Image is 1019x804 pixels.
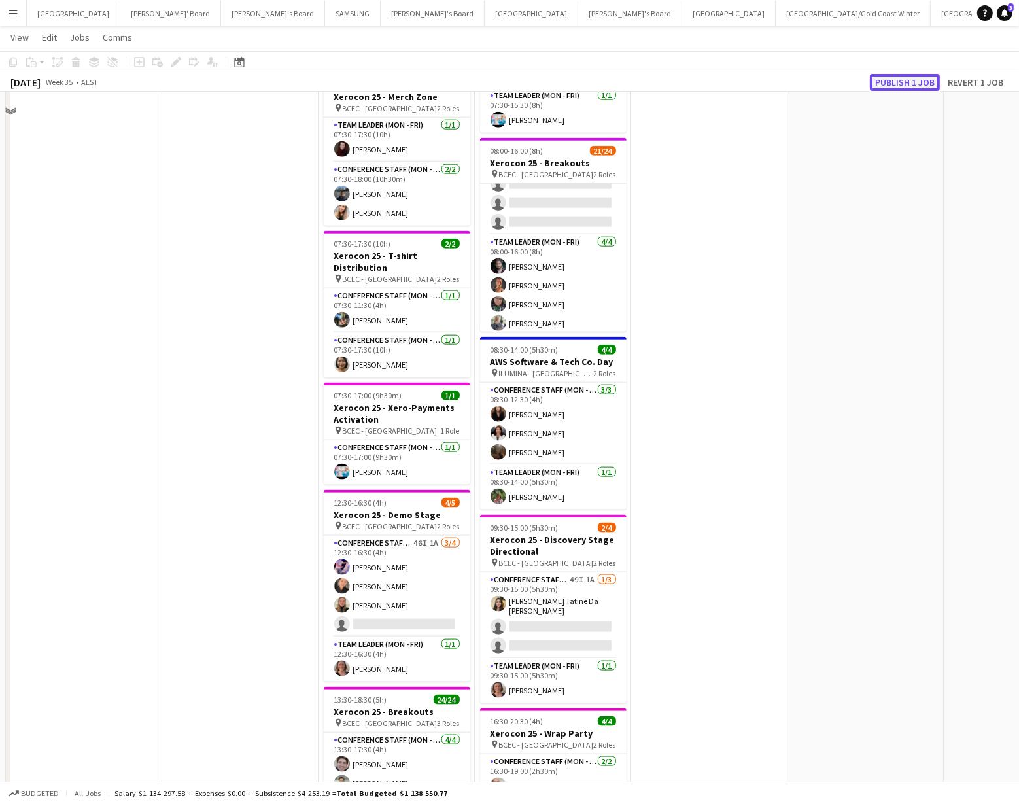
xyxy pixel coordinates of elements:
span: 2 Roles [438,521,460,531]
span: Week 35 [43,77,76,87]
a: Comms [97,29,137,46]
app-card-role: Team Leader (Mon - Fri)1/107:30-15:30 (8h)[PERSON_NAME] [480,88,627,133]
span: 12:30-16:30 (4h) [334,498,387,508]
span: Total Budgeted $1 138 550.77 [336,788,447,798]
span: 1/1 [441,391,460,400]
app-card-role: Conference Staff (Mon - Fri)49I1A1/309:30-15:00 (5h30m)[PERSON_NAME] Tatine Da [PERSON_NAME] [PER... [480,572,627,659]
h3: AWS Software & Tech Co. Day [480,356,627,368]
span: 2 Roles [594,368,616,378]
span: 2 Roles [438,274,460,284]
span: 08:00-16:00 (8h) [491,146,544,156]
span: All jobs [72,788,103,798]
span: View [10,31,29,43]
span: BCEC - [GEOGRAPHIC_DATA] [499,558,594,568]
div: AEST [81,77,98,87]
span: ILUMINA - [GEOGRAPHIC_DATA] [499,368,594,378]
app-card-role: Team Leader (Mon - Fri)4/408:00-16:00 (8h)[PERSON_NAME][PERSON_NAME][PERSON_NAME][PERSON_NAME] [480,235,627,336]
button: Budgeted [7,786,61,801]
span: Comms [103,31,132,43]
a: View [5,29,34,46]
span: 2 Roles [594,740,616,750]
span: BCEC - [GEOGRAPHIC_DATA] [343,426,438,436]
span: 24/24 [434,695,460,705]
span: 08:30-14:00 (5h30m) [491,345,559,355]
span: BCEC - [GEOGRAPHIC_DATA] [343,103,438,113]
button: [GEOGRAPHIC_DATA] [682,1,776,26]
span: 3 [1008,3,1014,12]
a: Jobs [65,29,95,46]
span: 2 Roles [594,169,616,179]
span: 16:30-20:30 (4h) [491,716,544,726]
button: [PERSON_NAME]'s Board [381,1,485,26]
h3: Xerocon 25 - Breakouts [480,157,627,169]
button: [GEOGRAPHIC_DATA] [27,1,120,26]
button: [GEOGRAPHIC_DATA] [485,1,578,26]
h3: Xerocon 25 - Demo Stage [324,509,470,521]
span: BCEC - [GEOGRAPHIC_DATA] [499,169,594,179]
h3: Xerocon 25 - Wrap Party [480,727,627,739]
app-job-card: 07:30-17:00 (9h30m)1/1Xerocon 25 - Xero-Payments Activation BCEC - [GEOGRAPHIC_DATA]1 RoleConfere... [324,383,470,485]
h3: Xerocon 25 - Xero-Payments Activation [324,402,470,425]
span: 4/4 [598,716,616,726]
div: [DATE] [10,76,41,89]
span: 2/4 [598,523,616,533]
app-card-role: Conference Staff (Mon - Fri)1/107:30-11:30 (4h)[PERSON_NAME] [324,288,470,333]
app-job-card: 08:00-16:00 (8h)21/24Xerocon 25 - Breakouts BCEC - [GEOGRAPHIC_DATA]2 Roles[PERSON_NAME][PERSON_N... [480,138,627,332]
app-card-role: Team Leader (Mon - Fri)1/109:30-15:00 (5h30m)[PERSON_NAME] [480,659,627,703]
app-card-role: Team Leader (Mon - Fri)1/107:30-17:30 (10h)[PERSON_NAME] [324,118,470,162]
app-job-card: 07:30-18:00 (10h30m)3/3Xerocon 25 - Merch Zone BCEC - [GEOGRAPHIC_DATA]2 RolesTeam Leader (Mon - ... [324,72,470,226]
span: 2 Roles [438,103,460,113]
app-card-role: Conference Staff (Mon - Fri)2/207:30-18:00 (10h30m)[PERSON_NAME][PERSON_NAME] [324,162,470,226]
span: 13:30-18:30 (5h) [334,695,387,705]
button: Revert 1 job [942,74,1009,91]
h3: Xerocon 25 - Discovery Stage Directional [480,534,627,557]
span: 3 Roles [438,718,460,728]
app-job-card: 08:30-14:00 (5h30m)4/4AWS Software & Tech Co. Day ILUMINA - [GEOGRAPHIC_DATA]2 RolesConference St... [480,337,627,510]
button: [PERSON_NAME]' Board [120,1,221,26]
span: 1 Role [441,426,460,436]
span: BCEC - [GEOGRAPHIC_DATA] [343,274,438,284]
div: Salary $1 134 297.58 + Expenses $0.00 + Subsistence $4 253.19 = [114,788,447,798]
span: Jobs [70,31,90,43]
app-card-role: Conference Staff (Mon - Fri)3/308:30-12:30 (4h)[PERSON_NAME][PERSON_NAME][PERSON_NAME] [480,383,627,465]
span: Budgeted [21,789,59,798]
span: 09:30-15:00 (5h30m) [491,523,559,533]
app-job-card: 09:30-15:00 (5h30m)2/4Xerocon 25 - Discovery Stage Directional BCEC - [GEOGRAPHIC_DATA]2 RolesCon... [480,515,627,703]
button: Publish 1 job [870,74,940,91]
h3: Xerocon 25 - Breakouts [324,706,470,718]
span: 07:30-17:30 (10h) [334,239,391,249]
app-card-role: Team Leader (Mon - Fri)1/112:30-16:30 (4h)[PERSON_NAME] [324,637,470,682]
h3: Xerocon 25 - T-shirt Distribution [324,250,470,273]
span: 21/24 [590,146,616,156]
app-job-card: 07:30-17:30 (10h)2/2Xerocon 25 - T-shirt Distribution BCEC - [GEOGRAPHIC_DATA]2 RolesConference S... [324,231,470,377]
app-card-role: Conference Staff (Mon - Fri)46I1A3/412:30-16:30 (4h)[PERSON_NAME][PERSON_NAME][PERSON_NAME] [324,536,470,637]
h3: Xerocon 25 - Merch Zone [324,91,470,103]
app-card-role: Team Leader (Mon - Fri)1/108:30-14:00 (5h30m)[PERSON_NAME] [480,465,627,510]
button: [PERSON_NAME]'s Board [221,1,325,26]
button: [GEOGRAPHIC_DATA]/Gold Coast Winter [776,1,931,26]
span: Edit [42,31,57,43]
app-card-role: Conference Staff (Mon - Fri)1/107:30-17:00 (9h30m)[PERSON_NAME] [324,440,470,485]
span: 4/5 [441,498,460,508]
button: SAMSUNG [325,1,381,26]
span: 2/2 [441,239,460,249]
span: BCEC - [GEOGRAPHIC_DATA] [343,521,438,531]
span: BCEC - [GEOGRAPHIC_DATA] [499,740,594,750]
a: 3 [997,5,1012,21]
span: 4/4 [598,345,616,355]
span: 2 Roles [594,558,616,568]
app-job-card: 12:30-16:30 (4h)4/5Xerocon 25 - Demo Stage BCEC - [GEOGRAPHIC_DATA]2 RolesConference Staff (Mon -... [324,490,470,682]
a: Edit [37,29,62,46]
app-card-role: Conference Staff (Mon - Fri)1/107:30-17:30 (10h)[PERSON_NAME] [324,333,470,377]
span: 07:30-17:00 (9h30m) [334,391,402,400]
button: [PERSON_NAME]'s Board [578,1,682,26]
span: BCEC - [GEOGRAPHIC_DATA] [343,718,438,728]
